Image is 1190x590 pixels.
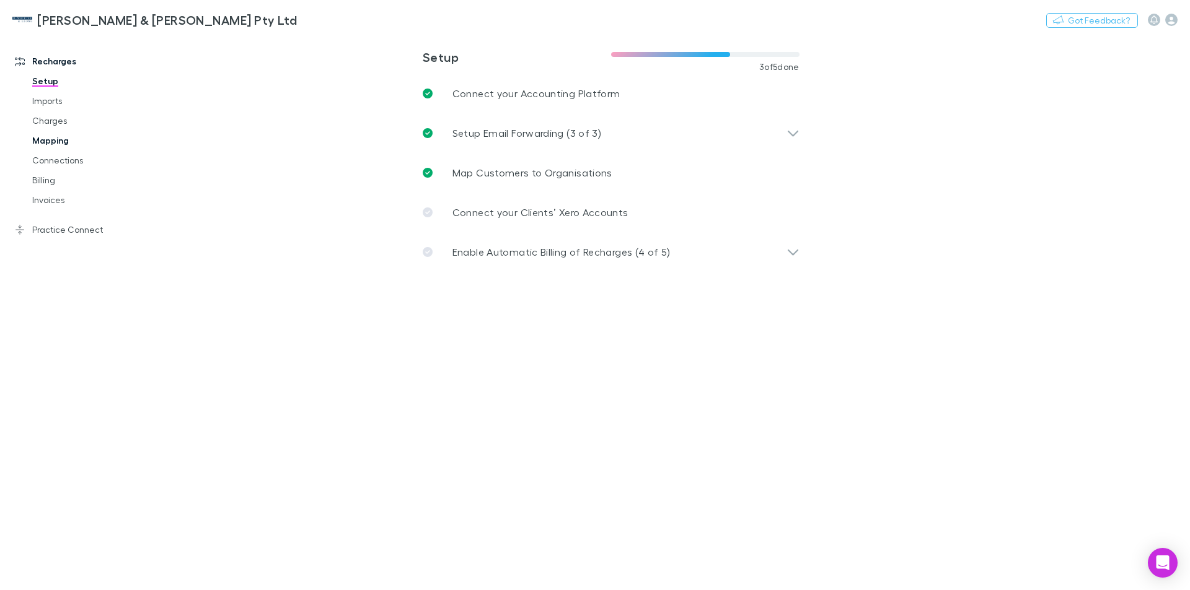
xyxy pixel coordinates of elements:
[423,50,611,64] h3: Setup
[452,86,620,101] p: Connect your Accounting Platform
[452,205,628,220] p: Connect your Clients’ Xero Accounts
[2,51,167,71] a: Recharges
[20,91,167,111] a: Imports
[20,71,167,91] a: Setup
[452,165,612,180] p: Map Customers to Organisations
[413,153,809,193] a: Map Customers to Organisations
[20,190,167,210] a: Invoices
[20,170,167,190] a: Billing
[37,12,297,27] h3: [PERSON_NAME] & [PERSON_NAME] Pty Ltd
[20,131,167,150] a: Mapping
[452,245,671,259] p: Enable Automatic Billing of Recharges (4 of 5)
[12,12,32,27] img: McWhirter & Leong Pty Ltd's Logo
[413,113,809,153] div: Setup Email Forwarding (3 of 3)
[5,5,304,35] a: [PERSON_NAME] & [PERSON_NAME] Pty Ltd
[1046,13,1138,28] button: Got Feedback?
[1148,548,1178,578] div: Open Intercom Messenger
[413,232,809,272] div: Enable Automatic Billing of Recharges (4 of 5)
[413,74,809,113] a: Connect your Accounting Platform
[2,220,167,240] a: Practice Connect
[759,62,800,72] span: 3 of 5 done
[452,126,601,141] p: Setup Email Forwarding (3 of 3)
[20,111,167,131] a: Charges
[20,150,167,170] a: Connections
[413,193,809,232] a: Connect your Clients’ Xero Accounts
